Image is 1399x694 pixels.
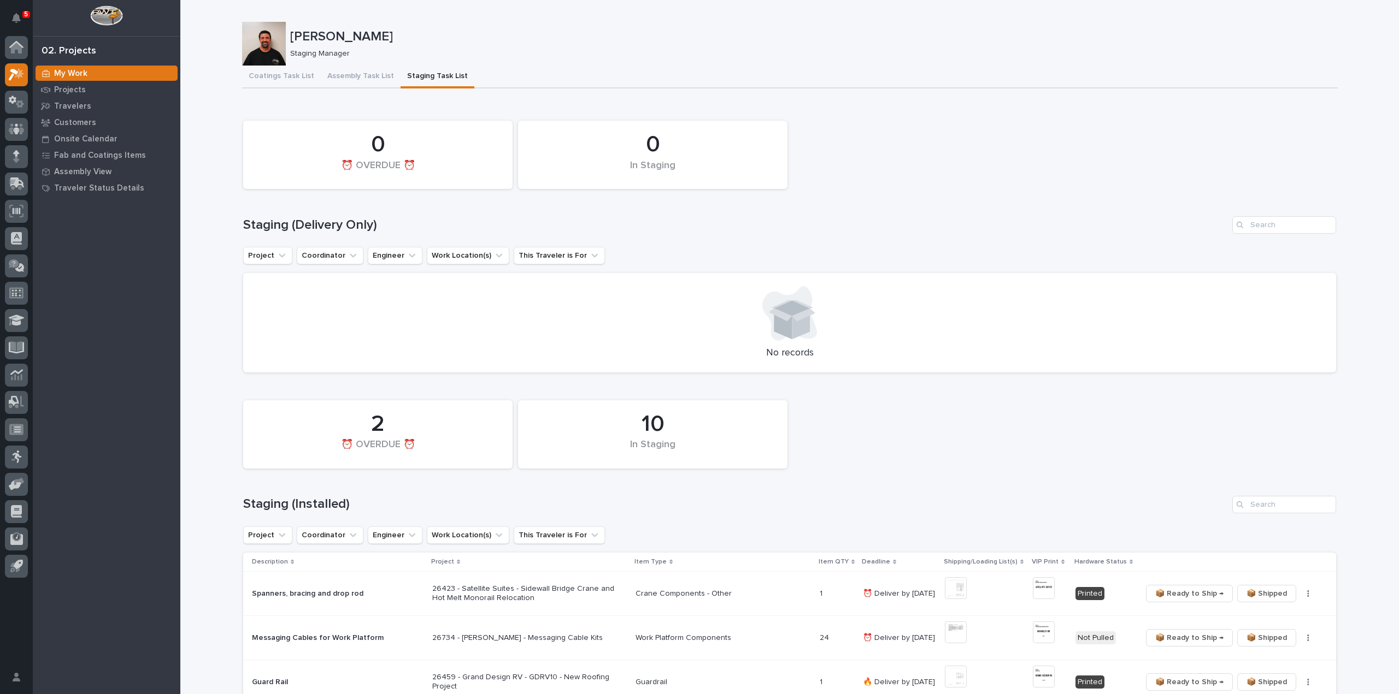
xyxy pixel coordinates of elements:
p: 26734 - [PERSON_NAME] - Messaging Cable Kits [432,633,624,643]
p: Guardrail [636,678,811,687]
p: ⏰ Deliver by [DATE] [863,589,936,598]
button: Engineer [368,247,422,264]
button: This Traveler is For [514,526,605,544]
p: 5 [24,10,28,18]
p: Deadline [862,556,890,568]
p: 1 [820,587,825,598]
p: Messaging Cables for Work Platform [252,631,386,643]
input: Search [1232,496,1336,513]
p: Guard Rail [252,675,290,687]
p: 26423 - Satellite Suites - Sidewall Bridge Crane and Hot Melt Monorail Relocation [432,584,624,603]
button: This Traveler is For [514,247,605,264]
button: 📦 Shipped [1237,673,1296,691]
p: Traveler Status Details [54,183,144,193]
button: Work Location(s) [427,526,509,544]
button: 📦 Ready to Ship → [1146,629,1233,646]
button: Project [243,247,292,264]
button: Coatings Task List [242,66,321,88]
h1: Staging (Delivery Only) [243,217,1228,233]
p: Item Type [634,556,667,568]
p: 24 [820,631,831,643]
p: No records [256,347,1323,359]
button: Staging Task List [401,66,474,88]
p: Fab and Coatings Items [54,151,146,161]
p: Staging Manager [290,49,1329,58]
div: 2 [262,411,494,438]
a: My Work [33,65,180,81]
button: Notifications [5,7,28,29]
div: In Staging [537,439,769,462]
p: Customers [54,118,96,128]
div: ⏰ OVERDUE ⏰ [262,439,494,462]
tr: Messaging Cables for Work PlatformMessaging Cables for Work Platform 26734 - [PERSON_NAME] - Mess... [243,615,1336,660]
div: ⏰ OVERDUE ⏰ [262,160,494,183]
button: Assembly Task List [321,66,401,88]
img: Workspace Logo [90,5,122,26]
p: 🔥 Deliver by [DATE] [863,678,936,687]
div: 0 [537,131,769,158]
p: My Work [54,69,87,79]
a: Assembly View [33,163,180,180]
p: Assembly View [54,167,111,177]
button: 📦 Shipped [1237,629,1296,646]
p: ⏰ Deliver by [DATE] [863,633,936,643]
h1: Staging (Installed) [243,496,1228,512]
p: Travelers [54,102,91,111]
button: 📦 Ready to Ship → [1146,673,1233,691]
span: 📦 Shipped [1247,675,1287,689]
p: Projects [54,85,86,95]
p: 1 [820,675,825,687]
button: 📦 Shipped [1237,585,1296,602]
p: VIP Print [1032,556,1059,568]
input: Search [1232,216,1336,234]
a: Fab and Coatings Items [33,147,180,163]
a: Customers [33,114,180,131]
div: Notifications5 [14,13,28,31]
div: 10 [537,411,769,438]
span: 📦 Ready to Ship → [1155,675,1224,689]
p: Spanners, bracing and drop rod [252,587,366,598]
span: 📦 Ready to Ship → [1155,631,1224,644]
button: Work Location(s) [427,247,509,264]
p: Work Platform Components [636,633,811,643]
button: Project [243,526,292,544]
button: 📦 Ready to Ship → [1146,585,1233,602]
tr: Spanners, bracing and drop rodSpanners, bracing and drop rod 26423 - Satellite Suites - Sidewall ... [243,571,1336,615]
div: 02. Projects [42,45,96,57]
div: Printed [1075,675,1104,689]
p: [PERSON_NAME] [290,29,1333,45]
button: Coordinator [297,526,363,544]
p: Item QTY [819,556,849,568]
a: Onsite Calendar [33,131,180,147]
span: 📦 Shipped [1247,631,1287,644]
div: Not Pulled [1075,631,1116,645]
p: Description [252,556,288,568]
p: Shipping/Loading List(s) [944,556,1018,568]
span: 📦 Shipped [1247,587,1287,600]
div: Printed [1075,587,1104,601]
span: 📦 Ready to Ship → [1155,587,1224,600]
button: Coordinator [297,247,363,264]
p: Onsite Calendar [54,134,117,144]
p: Hardware Status [1074,556,1127,568]
a: Traveler Status Details [33,180,180,196]
a: Projects [33,81,180,98]
div: In Staging [537,160,769,183]
button: Engineer [368,526,422,544]
p: Project [431,556,454,568]
p: 26459 - Grand Design RV - GDRV10 - New Roofing Project [432,673,624,691]
p: Crane Components - Other [636,589,811,598]
div: 0 [262,131,494,158]
a: Travelers [33,98,180,114]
